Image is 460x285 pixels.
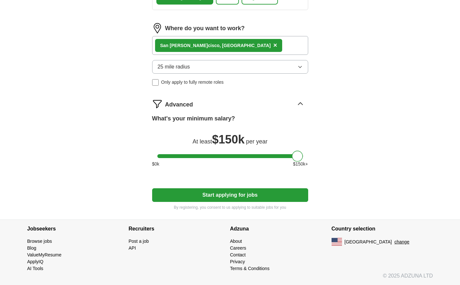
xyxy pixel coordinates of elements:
a: Browse jobs [27,239,52,244]
img: location.png [152,23,163,33]
div: © 2025 ADZUNA LTD [22,272,438,285]
h4: Country selection [332,220,433,238]
span: $ 0 k [152,161,160,167]
input: Only apply to fully remote roles [152,79,159,86]
p: By registering, you consent to us applying to suitable jobs for you [152,204,308,210]
img: US flag [332,238,342,246]
a: ApplyIQ [27,259,44,264]
button: change [394,239,409,245]
strong: San [PERSON_NAME] [160,43,208,48]
label: What's your minimum salary? [152,114,235,123]
a: Contact [230,252,246,257]
a: About [230,239,242,244]
a: Privacy [230,259,245,264]
label: Where do you want to work? [165,24,245,33]
span: $ 150k [212,133,244,146]
a: Blog [27,245,36,251]
div: cisco, [GEOGRAPHIC_DATA] [160,42,271,49]
a: Post a job [129,239,149,244]
span: $ 150 k+ [293,161,308,167]
a: API [129,245,136,251]
span: × [273,42,277,49]
button: 25 mile radius [152,60,308,74]
button: Start applying for jobs [152,188,308,202]
span: Only apply to fully remote roles [161,79,224,86]
span: [GEOGRAPHIC_DATA] [345,239,392,245]
a: Terms & Conditions [230,266,269,271]
span: per year [246,138,268,145]
a: AI Tools [27,266,44,271]
button: × [273,41,277,50]
a: ValueMyResume [27,252,62,257]
span: 25 mile radius [158,63,190,71]
span: At least [192,138,212,145]
img: filter [152,99,163,109]
a: Careers [230,245,246,251]
span: Advanced [165,100,193,109]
